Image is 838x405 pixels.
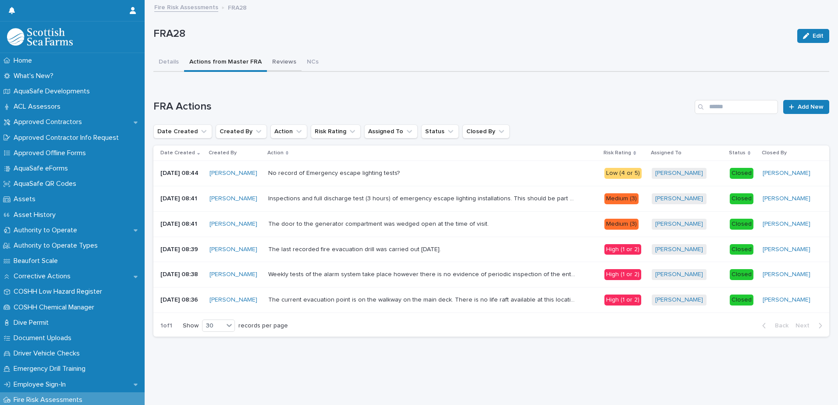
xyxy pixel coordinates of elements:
p: Dive Permit [10,319,56,327]
tr: [DATE] 08:38[PERSON_NAME] Weekly tests of the alarm system take place however there is no evidenc... [153,262,829,288]
a: [PERSON_NAME] [655,246,703,253]
p: Authority to Operate [10,226,84,234]
tr: [DATE] 08:44[PERSON_NAME] No record of Emergency escape lighting tests?No record of Emergency esc... [153,161,829,186]
tr: [DATE] 08:36[PERSON_NAME] The current evacuation point is on the walkway on the main deck. There ... [153,288,829,313]
p: Approved Offline Forms [10,149,93,157]
p: ACL Assessors [10,103,67,111]
p: The door to the generator compartment was wedged open at the time of visit. [268,219,490,228]
p: Created By [209,148,237,158]
button: Reviews [267,53,302,72]
span: Back [770,323,788,329]
div: Medium (3) [604,219,639,230]
button: Created By [216,124,267,139]
button: Back [755,322,792,330]
h1: FRA Actions [153,100,691,113]
p: The current evacuation point is on the walkway on the main deck. There is no life raft available ... [268,295,577,304]
tr: [DATE] 08:41[PERSON_NAME] Inspections and full discharge test (3 hours) of emergency escape light... [153,186,829,211]
p: No record of Emergency escape lighting tests? [268,168,401,177]
input: Search [695,100,778,114]
p: [DATE] 08:39 [160,246,202,253]
div: Closed [730,168,753,179]
p: Corrective Actions [10,272,78,281]
p: [DATE] 08:41 [160,220,202,228]
p: Asset History [10,211,63,219]
button: Next [792,322,829,330]
p: Approved Contractor Info Request [10,134,126,142]
a: Add New [783,100,829,114]
div: 30 [202,321,224,330]
p: [DATE] 08:44 [160,170,202,177]
p: Assigned To [651,148,682,158]
div: Closed [730,295,753,306]
p: Beaufort Scale [10,257,65,265]
button: Closed By [462,124,510,139]
p: Document Uploads [10,334,78,342]
p: AquaSafe Developments [10,87,97,96]
button: Status [421,124,459,139]
div: Medium (3) [604,193,639,204]
a: [PERSON_NAME] [209,170,257,177]
button: NCs [302,53,324,72]
p: AquaSafe eForms [10,164,75,173]
p: Action [267,148,284,158]
p: Assets [10,195,43,203]
button: Action [270,124,307,139]
div: Closed [730,269,753,280]
button: Risk Rating [311,124,361,139]
p: [DATE] 08:36 [160,296,202,304]
span: Add New [798,104,824,110]
div: Closed [730,219,753,230]
p: The last recorded fire evacuation drill was carried out [DATE]. [268,244,443,253]
div: Closed [730,193,753,204]
p: Driver Vehicle Checks [10,349,87,358]
a: [PERSON_NAME] [209,271,257,278]
p: AquaSafe QR Codes [10,180,83,188]
button: Actions from Master FRA [184,53,267,72]
p: Emergency Drill Training [10,365,92,373]
p: Home [10,57,39,65]
p: Weekly tests of the alarm system take place however there is no evidence of periodic inspection o... [268,269,577,278]
img: bPIBxiqnSb2ggTQWdOVV [7,28,73,46]
button: Edit [797,29,829,43]
a: [PERSON_NAME] [209,220,257,228]
p: 1 of 1 [153,315,179,337]
tr: [DATE] 08:41[PERSON_NAME] The door to the generator compartment was wedged open at the time of vi... [153,211,829,237]
p: Closed By [762,148,787,158]
a: [PERSON_NAME] [209,195,257,202]
a: [PERSON_NAME] [655,220,703,228]
span: Next [795,323,815,329]
p: Show [183,322,199,330]
a: [PERSON_NAME] [763,246,810,253]
div: High (1 or 2) [604,295,641,306]
p: Authority to Operate Types [10,242,105,250]
a: [PERSON_NAME] [763,271,810,278]
p: [DATE] 08:41 [160,195,202,202]
p: Inspections and full discharge test (3 hours) of emergency escape lighting installations. This sh... [268,193,577,202]
a: [PERSON_NAME] [655,296,703,304]
a: [PERSON_NAME] [763,170,810,177]
a: [PERSON_NAME] [763,220,810,228]
div: Low (4 or 5) [604,168,642,179]
a: [PERSON_NAME] [209,246,257,253]
p: Employee Sign-In [10,380,73,389]
p: records per page [238,322,288,330]
a: [PERSON_NAME] [763,195,810,202]
div: High (1 or 2) [604,244,641,255]
button: Assigned To [364,124,418,139]
p: Status [729,148,746,158]
div: High (1 or 2) [604,269,641,280]
button: Date Created [153,124,212,139]
a: [PERSON_NAME] [655,195,703,202]
tr: [DATE] 08:39[PERSON_NAME] The last recorded fire evacuation drill was carried out [DATE].The last... [153,237,829,262]
p: Risk Rating [604,148,631,158]
p: COSHH Chemical Manager [10,303,101,312]
span: Edit [813,33,824,39]
div: Closed [730,244,753,255]
a: Fire Risk Assessments [154,2,218,12]
p: FRA28 [153,28,790,40]
a: [PERSON_NAME] [655,271,703,278]
p: Approved Contractors [10,118,89,126]
p: Fire Risk Assessments [10,396,89,404]
p: What's New? [10,72,60,80]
